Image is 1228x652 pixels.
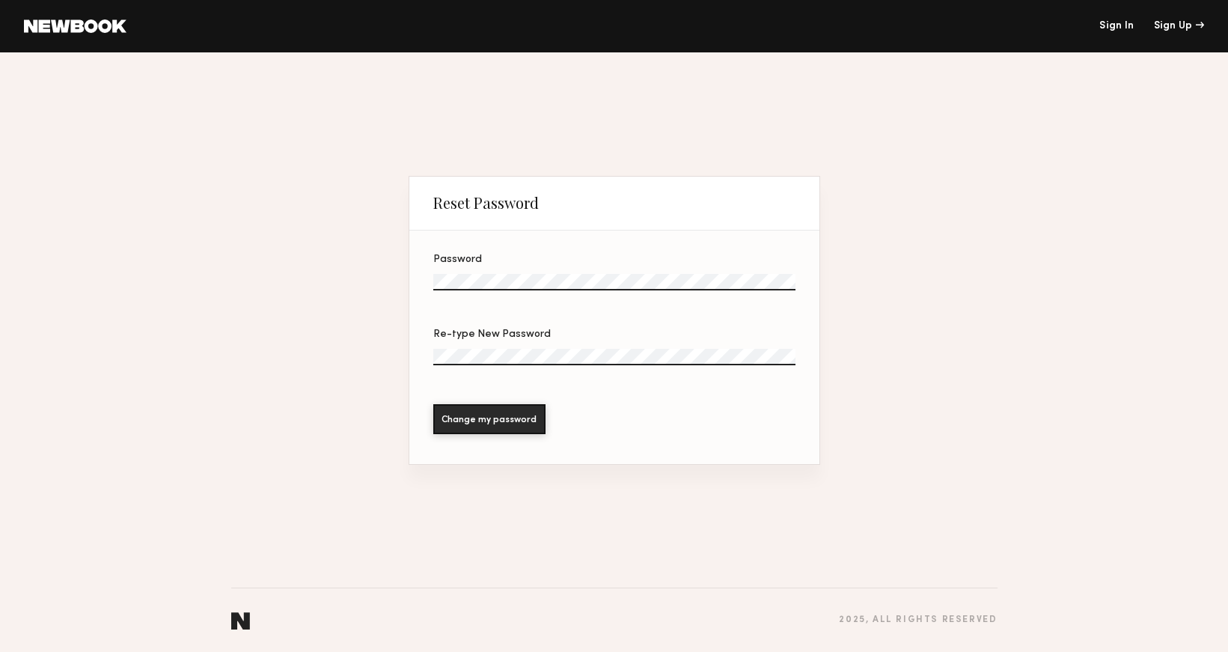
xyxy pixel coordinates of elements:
div: Re-type New Password [433,329,795,340]
input: Password [433,274,795,290]
input: Re-type New Password [433,349,795,365]
div: 2025 , all rights reserved [839,615,997,625]
div: Sign Up [1154,21,1204,31]
div: Password [433,255,795,265]
button: Change my password [433,404,546,434]
div: Reset Password [433,194,539,212]
a: Sign In [1099,21,1134,31]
